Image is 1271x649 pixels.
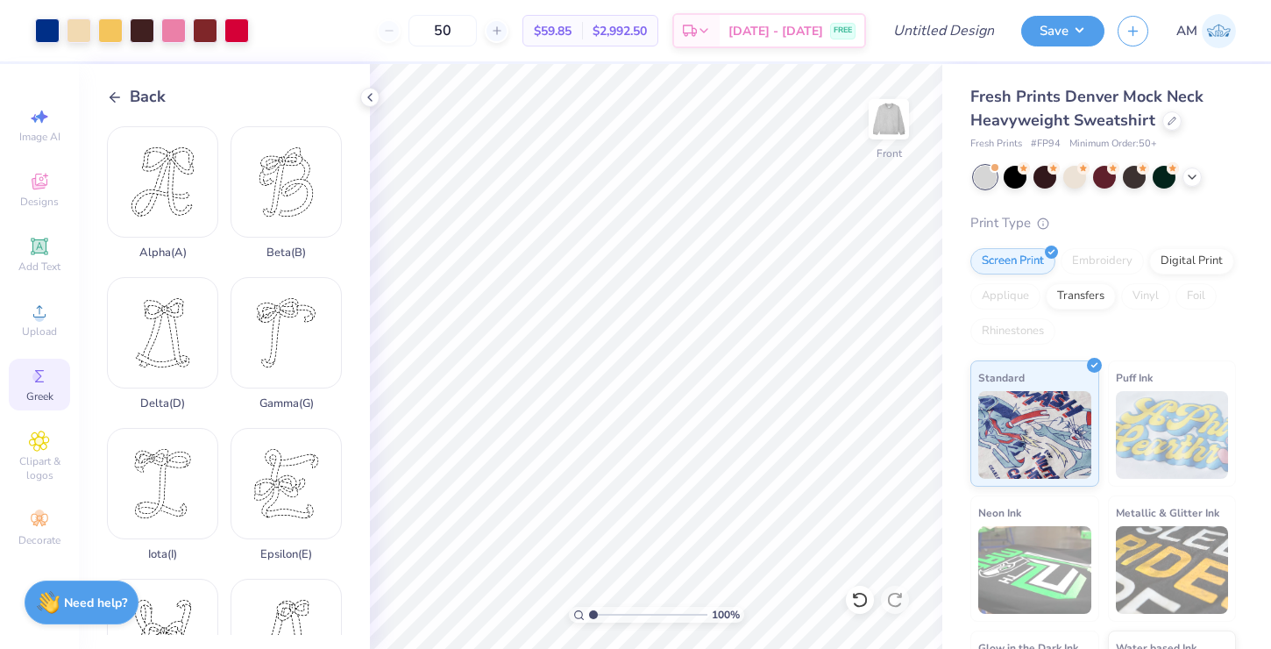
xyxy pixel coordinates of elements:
[130,85,166,109] span: Back
[534,22,572,40] span: $59.85
[877,146,902,161] div: Front
[148,548,177,561] div: Iota ( I )
[978,503,1021,522] span: Neon Ink
[1116,503,1219,522] span: Metallic & Glitter Ink
[593,22,647,40] span: $2,992.50
[834,25,852,37] span: FREE
[260,548,312,561] div: Epsilon ( E )
[22,324,57,339] span: Upload
[9,454,70,482] span: Clipart & logos
[970,213,1236,233] div: Print Type
[1069,137,1157,152] span: Minimum Order: 50 +
[1121,283,1170,310] div: Vinyl
[408,15,477,46] input: – –
[1021,16,1104,46] button: Save
[19,130,60,144] span: Image AI
[978,526,1091,614] img: Neon Ink
[18,533,60,547] span: Decorate
[728,22,823,40] span: [DATE] - [DATE]
[879,13,1008,48] input: Untitled Design
[259,397,314,410] div: Gamma ( G )
[871,102,906,137] img: Front
[1031,137,1061,152] span: # FP94
[970,86,1204,131] span: Fresh Prints Denver Mock Neck Heavyweight Sweatshirt
[1061,248,1144,275] div: Embroidery
[1175,283,1217,310] div: Foil
[1116,391,1229,479] img: Puff Ink
[64,595,127,611] strong: Need help?
[20,195,59,209] span: Designs
[266,246,306,260] div: Beta ( B )
[140,397,185,410] div: Delta ( D )
[970,283,1040,310] div: Applique
[1046,283,1116,310] div: Transfers
[970,248,1055,275] div: Screen Print
[712,607,740,623] span: 100 %
[139,246,187,260] div: Alpha ( A )
[1116,368,1153,387] span: Puff Ink
[1116,526,1229,614] img: Metallic & Glitter Ink
[970,318,1055,345] div: Rhinestones
[1149,248,1234,275] div: Digital Print
[978,368,1025,387] span: Standard
[18,260,60,274] span: Add Text
[978,391,1091,479] img: Standard
[970,137,1022,152] span: Fresh Prints
[1176,21,1197,41] span: AM
[26,389,53,403] span: Greek
[1176,14,1236,48] a: AM
[1202,14,1236,48] img: Aleczandria Montemayor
